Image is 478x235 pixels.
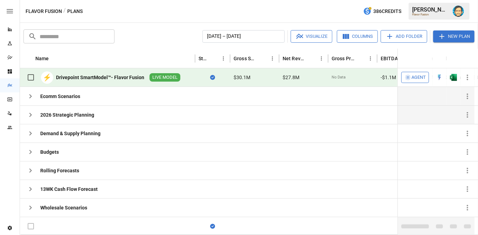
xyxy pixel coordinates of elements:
button: Flavor Fusion [26,7,62,16]
button: 386Credits [360,5,404,18]
button: Status column menu [219,54,228,63]
button: Net Revenue column menu [317,54,326,63]
div: Sync complete [210,223,215,230]
div: [PERSON_NAME] [412,6,449,13]
div: Wholesale Scenarios [40,204,87,211]
button: Sort [209,54,219,63]
div: Demand & Supply Planning [40,130,101,137]
div: Open in Quick Edit [436,74,443,81]
button: New Plan [433,30,474,42]
div: Flavor Fusion [412,13,449,16]
span: 386 Credits [373,7,401,16]
span: -$1.1M [381,74,396,81]
img: quick-edit-flash.b8aec18c.svg [436,74,443,81]
div: / [63,7,66,16]
div: ⚡ [41,71,53,84]
div: EBITDA [381,56,398,61]
span: $27.8M [283,74,299,81]
div: Status [199,56,208,61]
div: Ecomm Scenarios [40,93,80,100]
button: Columns [337,30,378,43]
span: No Data [332,75,346,80]
button: Sort [258,54,268,63]
button: Add Folder [381,30,427,43]
button: Gross Sales column menu [268,54,277,63]
div: Drivepoint SmartModel™- Flavor Fusion [56,74,144,81]
button: Dana Basken [449,1,468,21]
div: Rolling Forecasts [40,167,79,174]
button: Sort [50,54,60,63]
button: Sort [307,54,317,63]
button: Gross Profit column menu [366,54,375,63]
button: Sort [465,54,474,63]
button: Agent [401,72,429,83]
span: LIVE MODEL [150,74,180,81]
button: Visualize [291,30,332,43]
div: Sync complete [210,74,215,81]
img: Dana Basken [453,6,464,17]
div: Gross Sales [234,56,257,61]
div: 2026 Strategic Planning [40,111,94,118]
div: 13WK Cash Flow Forecast [40,186,98,193]
span: Agent [411,74,426,82]
div: Gross Profit [332,56,355,61]
div: Name [35,56,49,61]
div: Budgets [40,148,59,155]
div: Open in Excel [450,74,457,81]
div: Net Revenue [283,56,306,61]
img: excel-icon.76473adf.svg [450,74,457,81]
span: $30.1M [234,74,250,81]
button: Sort [356,54,366,63]
button: [DATE] – [DATE] [202,30,285,43]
